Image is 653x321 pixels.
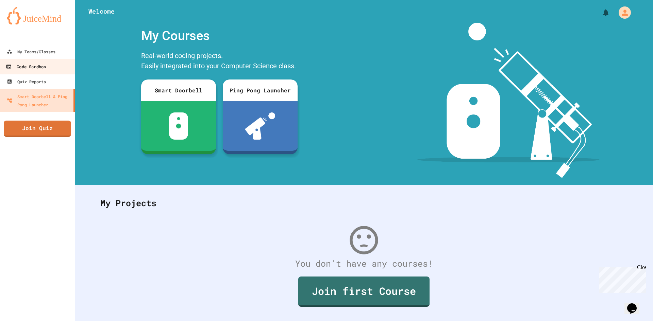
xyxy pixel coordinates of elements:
div: You don't have any courses! [94,257,634,270]
div: Smart Doorbell [141,79,216,101]
div: My Teams/Classes [7,48,55,56]
div: Chat with us now!Close [3,3,47,43]
div: Smart Doorbell & Ping Pong Launcher [7,92,71,109]
iframe: chat widget [624,294,646,314]
iframe: chat widget [597,264,646,293]
img: sdb-white.svg [169,112,188,140]
img: logo-orange.svg [7,7,68,24]
a: Join first Course [298,277,430,307]
div: Code Sandbox [6,63,46,71]
div: My Courses [138,23,301,49]
div: My Projects [94,190,634,216]
div: Ping Pong Launcher [223,79,298,101]
div: Real-world coding projects. Easily integrated into your Computer Science class. [138,49,301,74]
div: My Notifications [589,7,612,18]
img: ppl-with-ball.png [245,112,275,140]
div: Quiz Reports [7,77,46,86]
img: banner-image-my-projects.png [417,23,600,178]
div: My Account [612,5,633,20]
a: Join Quiz [4,121,71,137]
